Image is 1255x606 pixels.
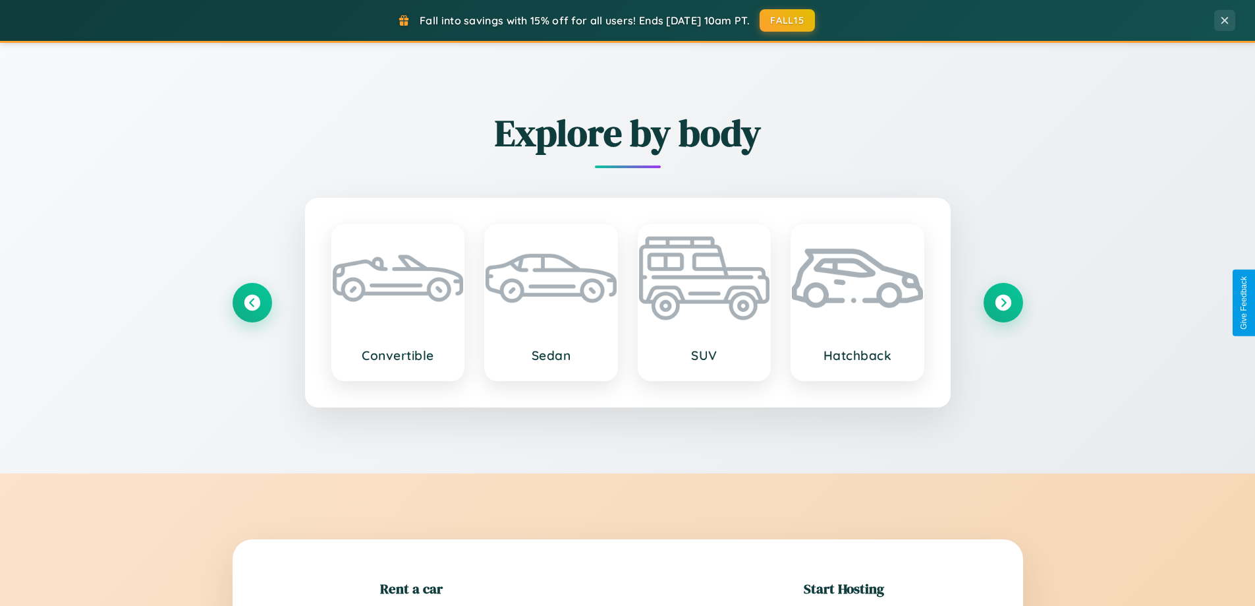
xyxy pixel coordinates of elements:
[652,348,757,363] h3: SUV
[805,348,910,363] h3: Hatchback
[346,348,451,363] h3: Convertible
[380,579,443,598] h2: Rent a car
[420,14,750,27] span: Fall into savings with 15% off for all users! Ends [DATE] 10am PT.
[499,348,603,363] h3: Sedan
[1239,276,1248,330] div: Give Feedback
[804,579,884,598] h2: Start Hosting
[760,9,815,32] button: FALL15
[233,107,1023,158] h2: Explore by body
